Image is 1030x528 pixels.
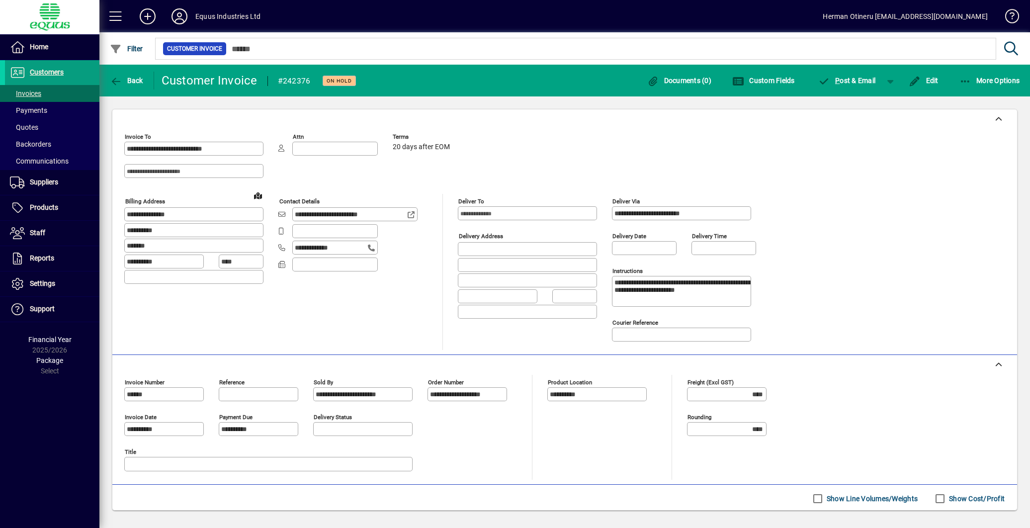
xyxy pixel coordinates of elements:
[293,133,304,140] mat-label: Attn
[692,233,727,240] mat-label: Delivery time
[5,119,99,136] a: Quotes
[548,379,592,386] mat-label: Product location
[5,102,99,119] a: Payments
[5,271,99,296] a: Settings
[687,414,711,421] mat-label: Rounding
[30,279,55,287] span: Settings
[818,77,876,85] span: ost & Email
[110,45,143,53] span: Filter
[5,170,99,195] a: Suppliers
[30,43,48,51] span: Home
[730,72,797,89] button: Custom Fields
[5,246,99,271] a: Reports
[5,195,99,220] a: Products
[164,7,195,25] button: Profile
[5,221,99,246] a: Staff
[906,72,941,89] button: Edit
[644,72,714,89] button: Documents (0)
[125,133,151,140] mat-label: Invoice To
[612,198,640,205] mat-label: Deliver via
[5,153,99,170] a: Communications
[30,178,58,186] span: Suppliers
[30,305,55,313] span: Support
[957,72,1023,89] button: More Options
[250,187,266,203] a: View on map
[125,448,136,455] mat-label: Title
[947,494,1005,504] label: Show Cost/Profit
[10,140,51,148] span: Backorders
[393,143,450,151] span: 20 days after EOM
[5,136,99,153] a: Backorders
[314,379,333,386] mat-label: Sold by
[823,8,988,24] div: Herman Otineru [EMAIL_ADDRESS][DOMAIN_NAME]
[132,7,164,25] button: Add
[5,85,99,102] a: Invoices
[278,73,311,89] div: #242376
[30,203,58,211] span: Products
[125,414,157,421] mat-label: Invoice date
[10,123,38,131] span: Quotes
[30,68,64,76] span: Customers
[125,379,165,386] mat-label: Invoice number
[107,72,146,89] button: Back
[162,73,257,88] div: Customer Invoice
[110,77,143,85] span: Back
[28,336,72,344] span: Financial Year
[195,8,261,24] div: Equus Industries Ltd
[732,77,795,85] span: Custom Fields
[30,254,54,262] span: Reports
[998,2,1018,34] a: Knowledge Base
[458,198,484,205] mat-label: Deliver To
[36,356,63,364] span: Package
[612,319,658,326] mat-label: Courier Reference
[5,35,99,60] a: Home
[10,106,47,114] span: Payments
[813,72,881,89] button: Post & Email
[327,78,352,84] span: On hold
[835,77,840,85] span: P
[107,40,146,58] button: Filter
[314,414,352,421] mat-label: Delivery status
[99,72,154,89] app-page-header-button: Back
[647,77,711,85] span: Documents (0)
[959,77,1020,85] span: More Options
[5,297,99,322] a: Support
[30,229,45,237] span: Staff
[10,157,69,165] span: Communications
[909,77,939,85] span: Edit
[612,233,646,240] mat-label: Delivery date
[687,379,734,386] mat-label: Freight (excl GST)
[612,267,643,274] mat-label: Instructions
[167,44,222,54] span: Customer Invoice
[428,379,464,386] mat-label: Order number
[393,134,452,140] span: Terms
[825,494,918,504] label: Show Line Volumes/Weights
[219,379,245,386] mat-label: Reference
[219,414,253,421] mat-label: Payment due
[10,89,41,97] span: Invoices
